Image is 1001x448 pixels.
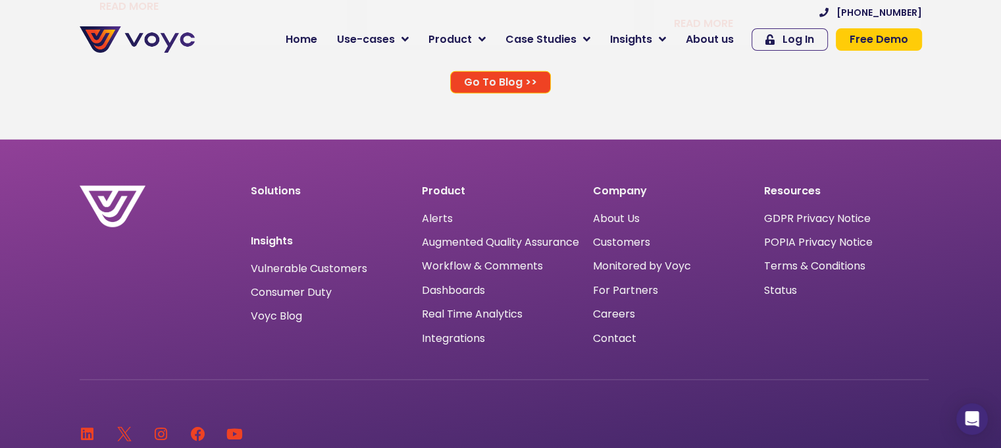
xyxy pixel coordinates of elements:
a: Use-cases [327,26,419,53]
span: Use-cases [337,32,395,47]
span: Go To Blog >> [464,77,537,88]
img: voyc-full-logo [80,26,195,53]
p: Resources [764,186,922,196]
a: Log In [752,28,828,51]
span: Phone [174,53,207,68]
p: Product [422,186,580,196]
span: Product [428,32,472,47]
span: Job title [174,107,219,122]
span: About us [686,32,734,47]
a: Free Demo [836,28,922,51]
p: Company [593,186,751,196]
span: Case Studies [505,32,577,47]
a: Go To Blog >> [450,71,551,94]
a: Solutions [251,183,301,198]
span: [PHONE_NUMBER] [836,8,922,17]
span: Home [286,32,317,47]
a: Augmented Quality Assurance [422,236,579,248]
a: Home [276,26,327,53]
a: Privacy Policy [271,274,333,287]
span: Log In [783,34,814,45]
a: About us [676,26,744,53]
a: Insights [600,26,676,53]
a: [PHONE_NUMBER] [819,8,922,17]
span: Insights [610,32,652,47]
p: Insights [251,236,409,246]
a: Vulnerable Customers [251,264,367,274]
span: Free Demo [850,34,908,45]
a: Product [419,26,496,53]
div: Open Intercom Messenger [956,403,988,435]
a: Case Studies [496,26,600,53]
a: Consumer Duty [251,287,332,298]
